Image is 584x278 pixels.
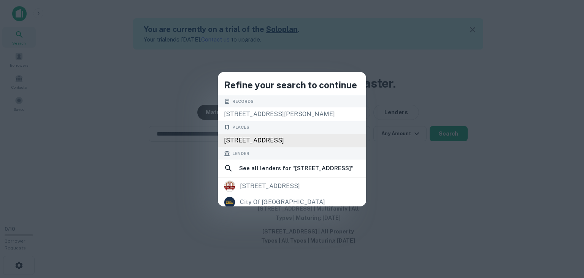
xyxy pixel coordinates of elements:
[218,134,366,147] div: [STREET_ADDRESS]
[240,181,300,192] div: [STREET_ADDRESS]
[224,197,235,208] img: picture
[232,150,249,157] span: Lender
[546,217,584,254] iframe: Chat Widget
[218,194,366,210] a: city of [GEOGRAPHIC_DATA]
[224,78,360,92] h4: Refine your search to continue
[239,164,354,173] h6: See all lenders for " [STREET_ADDRESS] "
[218,107,366,121] div: [STREET_ADDRESS][PERSON_NAME]
[224,181,235,192] img: picture
[218,178,366,194] a: [STREET_ADDRESS]
[240,197,325,208] div: city of [GEOGRAPHIC_DATA]
[232,98,254,105] span: Records
[232,124,249,131] span: Places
